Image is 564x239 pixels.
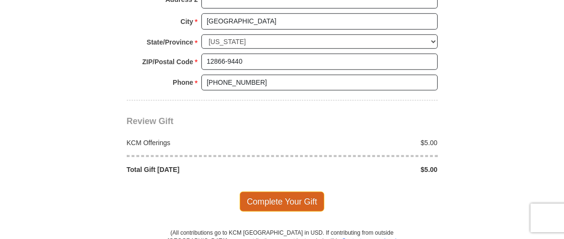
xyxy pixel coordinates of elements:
[282,165,443,174] div: $5.00
[282,138,443,148] div: $5.00
[142,55,193,68] strong: ZIP/Postal Code
[180,15,193,28] strong: City
[127,116,174,126] span: Review Gift
[240,192,324,212] span: Complete Your Gift
[173,76,193,89] strong: Phone
[122,138,282,148] div: KCM Offerings
[122,165,282,174] div: Total Gift [DATE]
[147,35,193,49] strong: State/Province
